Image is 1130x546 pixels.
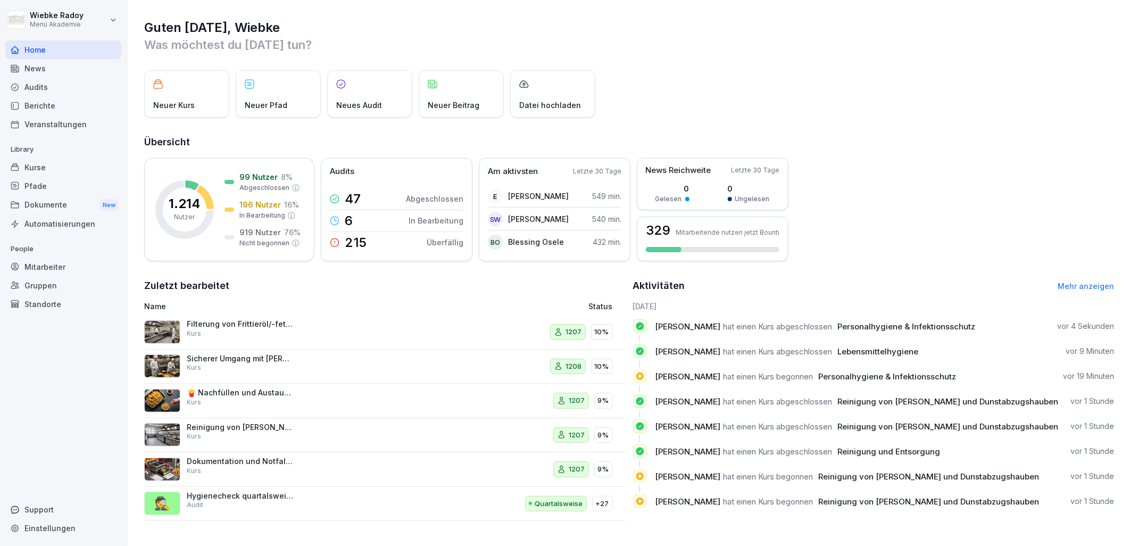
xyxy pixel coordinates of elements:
[569,395,585,406] p: 1207
[144,36,1114,53] p: Was möchtest du [DATE] tun?
[5,96,121,115] div: Berichte
[655,446,721,457] span: [PERSON_NAME]
[239,171,278,183] p: 99 Nutzer
[5,195,121,215] a: DokumenteNew
[724,371,813,382] span: hat einen Kurs begonnen
[593,236,621,247] p: 432 min.
[187,398,201,407] p: Kurs
[519,100,581,111] p: Datei hochladen
[427,237,463,248] p: Überfällig
[819,371,957,382] span: Personalhygiene & Infektionsschutz
[5,141,121,158] p: Library
[724,446,833,457] span: hat einen Kurs abgeschlossen
[488,189,503,204] div: E
[187,354,293,363] p: Sicherer Umgang mit [PERSON_NAME]
[144,458,180,481] img: t30obnioake0y3p0okzoia1o.png
[239,211,285,220] p: In Bearbeitung
[144,301,448,312] p: Name
[154,494,170,513] p: 🕵️
[655,321,721,332] span: [PERSON_NAME]
[1058,282,1114,291] a: Mehr anzeigen
[169,197,201,210] p: 1.214
[284,227,301,238] p: 76 %
[819,471,1040,482] span: Reinigung von [PERSON_NAME] und Dunstabzugshauben
[187,329,201,338] p: Kurs
[144,389,180,412] img: cuv45xaybhkpnu38aw8lcrqq.png
[676,228,779,236] p: Mitarbeitende nutzen jetzt Bounti
[838,421,1059,432] span: Reinigung von [PERSON_NAME] und Dunstabzugshauben
[724,396,833,407] span: hat einen Kurs abgeschlossen
[508,191,569,202] p: [PERSON_NAME]
[838,446,941,457] span: Reinigung und Entsorgung
[1066,346,1114,357] p: vor 9 Minuten
[5,519,121,537] div: Einstellungen
[144,487,626,522] a: 🕵️Hygienecheck quartalsweise Bezirksleiter /RegionalleiterAuditQuartalsweise+27
[1057,321,1114,332] p: vor 4 Sekunden
[595,361,609,372] p: 10%
[1070,496,1114,507] p: vor 1 Stunde
[5,258,121,276] a: Mitarbeiter
[728,183,770,194] p: 0
[655,346,721,357] span: [PERSON_NAME]
[30,21,84,28] p: Menü Akademie
[5,500,121,519] div: Support
[5,59,121,78] a: News
[409,215,463,226] p: In Bearbeitung
[838,321,976,332] span: Personalhygiene & Infektionsschutz
[153,100,195,111] p: Neuer Kurs
[1070,471,1114,482] p: vor 1 Stunde
[655,471,721,482] span: [PERSON_NAME]
[535,499,583,509] p: Quartalsweise
[1070,446,1114,457] p: vor 1 Stunde
[5,214,121,233] a: Automatisierungen
[598,464,609,475] p: 9%
[187,423,293,432] p: Reinigung von [PERSON_NAME] und Dunstabzugshauben
[100,199,118,211] div: New
[819,497,1040,507] span: Reinigung von [PERSON_NAME] und Dunstabzugshauben
[144,135,1114,150] h2: Übersicht
[633,278,685,293] h2: Aktivitäten
[144,278,626,293] h2: Zuletzt bearbeitet
[187,432,201,441] p: Kurs
[336,100,382,111] p: Neues Audit
[5,115,121,134] a: Veranstaltungen
[598,395,609,406] p: 9%
[488,235,503,250] div: BO
[566,327,582,337] p: 1207
[508,213,569,225] p: [PERSON_NAME]
[838,396,1059,407] span: Reinigung von [PERSON_NAME] und Dunstabzugshauben
[735,194,770,204] p: Ungelesen
[566,361,582,372] p: 1208
[5,276,121,295] a: Gruppen
[187,388,293,398] p: 🍟 Nachfüllen und Austausch des Frittieröl/-fettes
[645,164,711,177] p: News Reichweite
[655,421,721,432] span: [PERSON_NAME]
[724,497,813,507] span: hat einen Kurs begonnen
[5,241,121,258] p: People
[187,363,201,373] p: Kurs
[569,464,585,475] p: 1207
[345,236,367,249] p: 215
[1070,421,1114,432] p: vor 1 Stunde
[724,421,833,432] span: hat einen Kurs abgeschlossen
[144,320,180,344] img: lnrteyew03wyeg2dvomajll7.png
[144,19,1114,36] h1: Guten [DATE], Wiebke
[596,499,609,509] p: +27
[345,214,353,227] p: 6
[345,193,361,205] p: 47
[5,78,121,96] div: Audits
[144,423,180,446] img: mfnj94a6vgl4cypi86l5ezmw.png
[592,213,621,225] p: 540 min.
[724,346,833,357] span: hat einen Kurs abgeschlossen
[5,40,121,59] div: Home
[144,354,180,378] img: oyzz4yrw5r2vs0n5ee8wihvj.png
[144,418,626,453] a: Reinigung von [PERSON_NAME] und DunstabzugshaubenKurs12079%
[281,171,293,183] p: 8 %
[1063,371,1114,382] p: vor 19 Minuten
[239,183,289,193] p: Abgeschlossen
[569,430,585,441] p: 1207
[655,497,721,507] span: [PERSON_NAME]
